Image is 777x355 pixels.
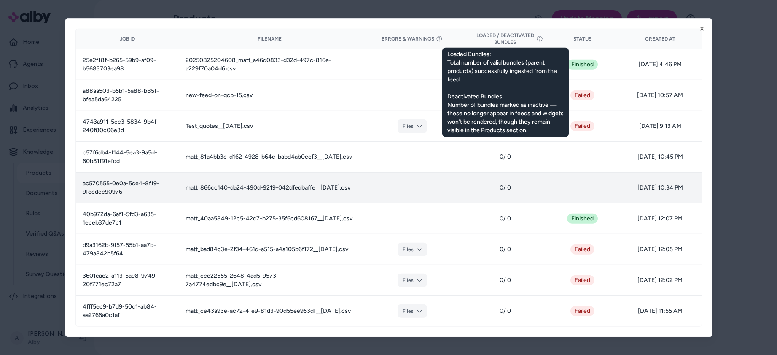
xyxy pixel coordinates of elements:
span: 0 / 0 [471,214,540,223]
span: [DATE] 11:55 AM [626,307,695,315]
td: new-feed-on-gcp-15.csv [179,80,360,111]
div: Finished [567,60,598,70]
td: matt_40aa5849-12c5-42c7-b275-35f6cd608167__[DATE].csv [179,203,360,234]
span: [DATE] 12:05 PM [626,245,695,254]
button: Files [398,274,427,287]
td: Test_quotes__[DATE].csv [179,111,360,141]
div: Failed [570,306,594,316]
span: [DATE] 10:57 AM [626,91,695,100]
td: a88aa503-b5b1-5a88-b85f-bfea5da64225 [76,80,179,111]
div: Failed [570,121,594,131]
td: d9a3162b-9f57-55b1-aa7b-479a842b5f64 [76,234,179,265]
td: matt_866cc140-da24-490d-9219-042dfedbaffe__[DATE].csv [179,172,360,203]
td: ac570555-0e0a-5ce4-8f19-9fcedee90976 [76,172,179,203]
div: Status [553,35,612,42]
td: 25e2f18f-b265-59b9-af09-b5683703ea98 [76,49,179,80]
div: Job ID [83,35,172,42]
button: Errors & Warnings [382,35,443,42]
button: Files [398,304,427,318]
div: Failed [570,244,594,255]
td: 20250825204608_matt_a46d0833-d32d-497c-816e-a229f70a04d6.csv [179,49,360,80]
span: 0 / 0 [471,245,540,254]
button: Files [398,119,427,133]
button: Files [398,243,427,256]
span: 0 / 0 [471,307,540,315]
div: Finished [567,214,598,224]
td: 4fff5ec9-b7d9-50c1-ab84-aa2766a0c1af [76,295,179,326]
span: [DATE] 10:45 PM [626,153,695,161]
span: [DATE] 10:34 PM [626,184,695,192]
div: Created At [626,35,695,42]
td: 3601eac2-a113-5a98-9749-20f771ec72a7 [76,265,179,295]
div: Loaded Bundles: Total number of valid bundles (parent products) successfully ingested from the fe... [442,47,569,137]
td: matt_81a4bb3e-d162-4928-b64e-babd4ab0ccf3__[DATE].csv [179,141,360,172]
span: 0 / 0 [471,153,540,161]
td: matt_cee22555-2648-4ad5-9573-7a4774edbc9e__[DATE].csv [179,265,360,295]
button: Failed [570,90,594,100]
span: [DATE] 9:13 AM [626,122,695,130]
span: [DATE] 4:46 PM [626,60,695,69]
span: 0 / 0 [471,184,540,192]
td: c57f6db4-f144-5ea3-9a5d-60b81f91efdd [76,141,179,172]
span: [DATE] 12:02 PM [626,276,695,285]
td: matt_bad84c3e-2f34-461d-a515-a4a105b6f172__[DATE].csv [179,234,360,265]
span: [DATE] 12:07 PM [626,214,695,223]
td: matt_ce43a93e-ac72-4fe9-81d3-90d55ee953df__[DATE].csv [179,295,360,326]
button: Loaded / Deactivated Bundles [471,32,540,46]
div: Filename [186,35,354,42]
span: 0 / 0 [471,276,540,285]
td: 4743a911-5ee3-5834-9b4f-240f80c06e3d [76,111,179,141]
div: Failed [570,275,594,285]
td: 40b972da-6af1-5fd3-a635-1eceb37de7c1 [76,203,179,234]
